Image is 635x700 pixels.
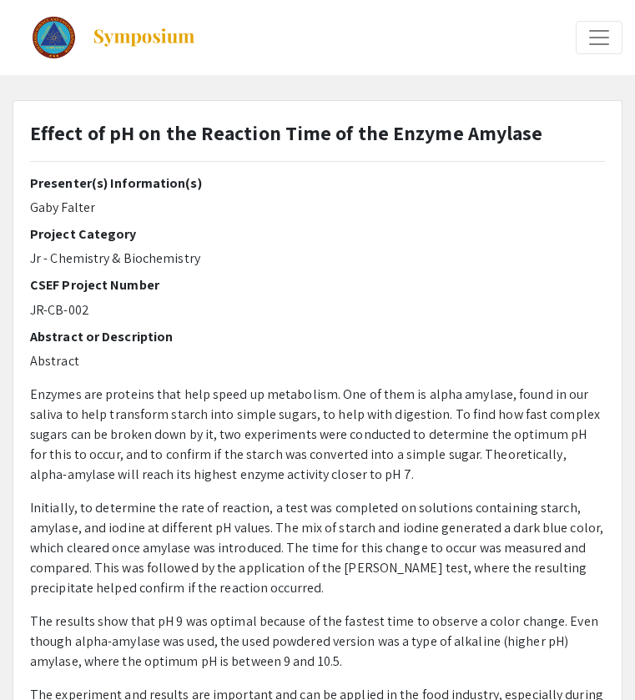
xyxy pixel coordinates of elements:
[30,351,605,371] p: Abstract
[576,21,622,54] button: Expand or Collapse Menu
[30,119,543,146] strong: Effect of pH on the Reaction Time of the Enzyme Amylase
[30,175,605,191] h2: Presenter(s) Information(s)
[30,612,605,672] p: The results show that pH 9 was optimal because of the fastest time to observe a color change. Eve...
[30,385,605,485] p: Enzymes are proteins that help speed up metabolism. One of them is alpha amylase, found in our sa...
[30,226,605,242] h2: Project Category
[13,17,196,58] a: The Colorado Science & Engineering Fair
[92,28,196,48] img: Symposium by ForagerOne
[33,17,75,58] img: The Colorado Science & Engineering Fair
[30,329,605,345] h2: Abstract or Description
[30,249,605,269] p: Jr - Chemistry & Biochemistry
[30,300,605,320] p: JR-CB-002
[30,498,605,598] p: Initially, to determine the rate of reaction, a test was completed on solutions containing starch...
[30,198,605,218] p: Gaby Falter
[30,277,605,293] h2: CSEF Project Number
